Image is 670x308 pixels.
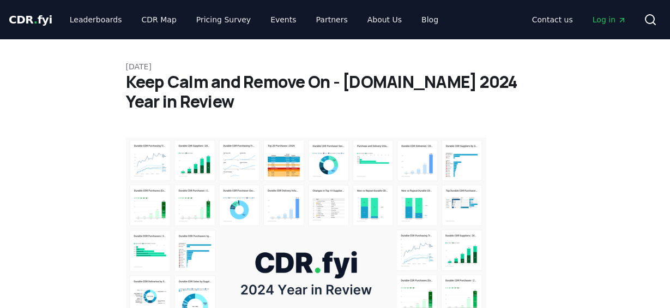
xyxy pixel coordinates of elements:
[126,61,545,72] p: [DATE]
[126,72,545,111] h1: Keep Calm and Remove On - [DOMAIN_NAME] 2024 Year in Review
[61,10,447,29] nav: Main
[523,10,635,29] nav: Main
[133,10,185,29] a: CDR Map
[523,10,582,29] a: Contact us
[307,10,357,29] a: Partners
[359,10,411,29] a: About Us
[9,12,52,27] a: CDR.fyi
[262,10,305,29] a: Events
[61,10,131,29] a: Leaderboards
[584,10,635,29] a: Log in
[34,13,38,26] span: .
[9,13,52,26] span: CDR fyi
[413,10,447,29] a: Blog
[593,14,626,25] span: Log in
[188,10,259,29] a: Pricing Survey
